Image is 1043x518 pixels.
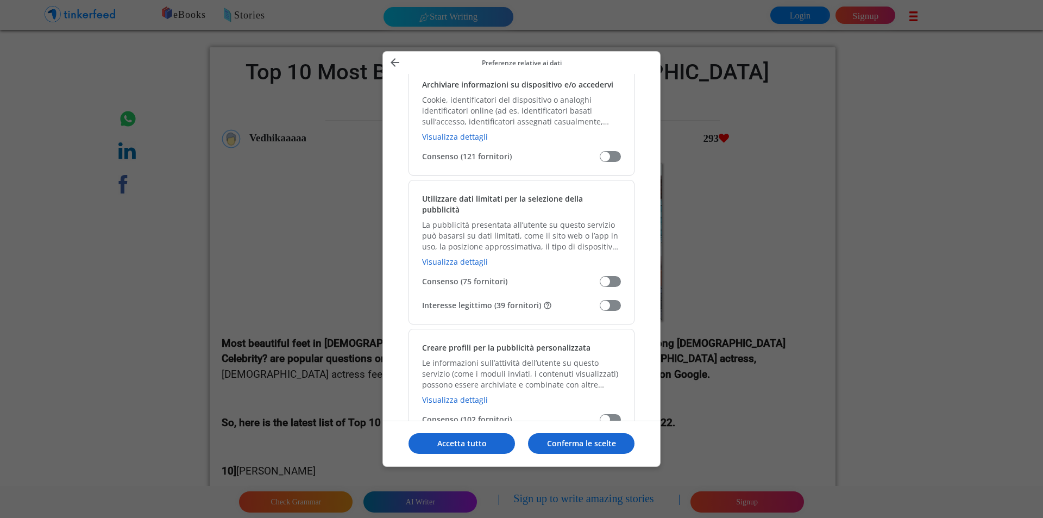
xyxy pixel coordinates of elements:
[409,433,515,454] button: Accetta tutto
[422,220,621,252] p: La pubblicità presentata all’utente su questo servizio può basarsi su dati limitati, come il sito...
[422,358,621,390] p: Le informazioni sull’attività dell’utente su questo servizio (come i moduli inviati, i contenuti ...
[543,301,552,310] button: Alcuni fornitori non richiedono il tuo consenso, tuttavia utilizzano i tuoi dati personali in bas...
[528,433,634,454] button: Conferma le scelte
[422,194,621,215] h2: Utilizzare dati limitati per la selezione della pubblicità
[385,55,405,70] button: Indietro
[528,438,634,449] p: Conferma le scelte
[422,342,590,353] h2: Creare profili per la pubblicità personalizzata
[422,132,488,142] a: Visualizza dettagli, Archiviare informazioni su dispositivo e/o accedervi
[409,438,515,449] p: Accetta tutto
[422,300,600,311] span: Interesse legittimo (39 fornitori)
[422,151,600,162] span: Consenso (121 fornitori)
[422,395,488,405] a: Visualizza dettagli, Creare profili per la pubblicità personalizzata
[422,79,613,90] h2: Archiviare informazioni su dispositivo e/o accedervi
[422,257,488,267] a: Visualizza dettagli, Utilizzare dati limitati per la selezione della pubblicità
[405,58,638,67] p: Preferenze relative ai dati
[382,51,661,466] div: Gestisci i tuoi dati
[422,414,600,425] span: Consenso (102 fornitori)
[422,276,600,287] span: Consenso (75 fornitori)
[422,95,621,127] p: Cookie, identificatori del dispositivo o analoghi identificatori online (ad es. identificatori ba...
